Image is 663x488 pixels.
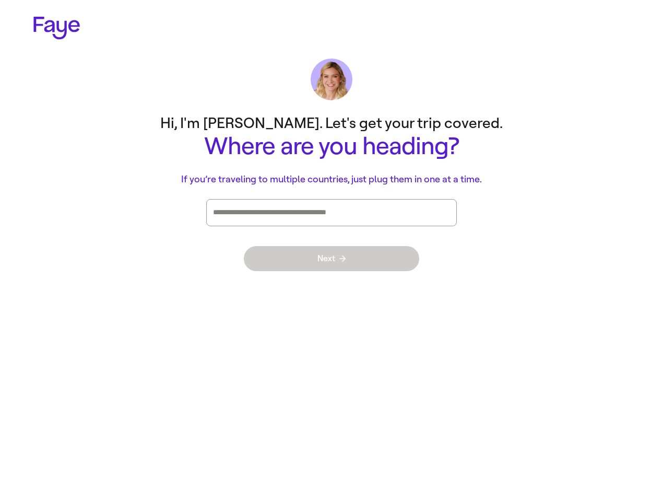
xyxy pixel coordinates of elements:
[123,172,540,187] p: If you’re traveling to multiple countries, just plug them in one at a time.
[213,200,450,226] div: Press enter after you type each destination
[123,113,540,133] p: Hi, I'm [PERSON_NAME]. Let's get your trip covered.
[244,246,419,271] button: Next
[317,254,346,263] span: Next
[123,133,540,160] h1: Where are you heading?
